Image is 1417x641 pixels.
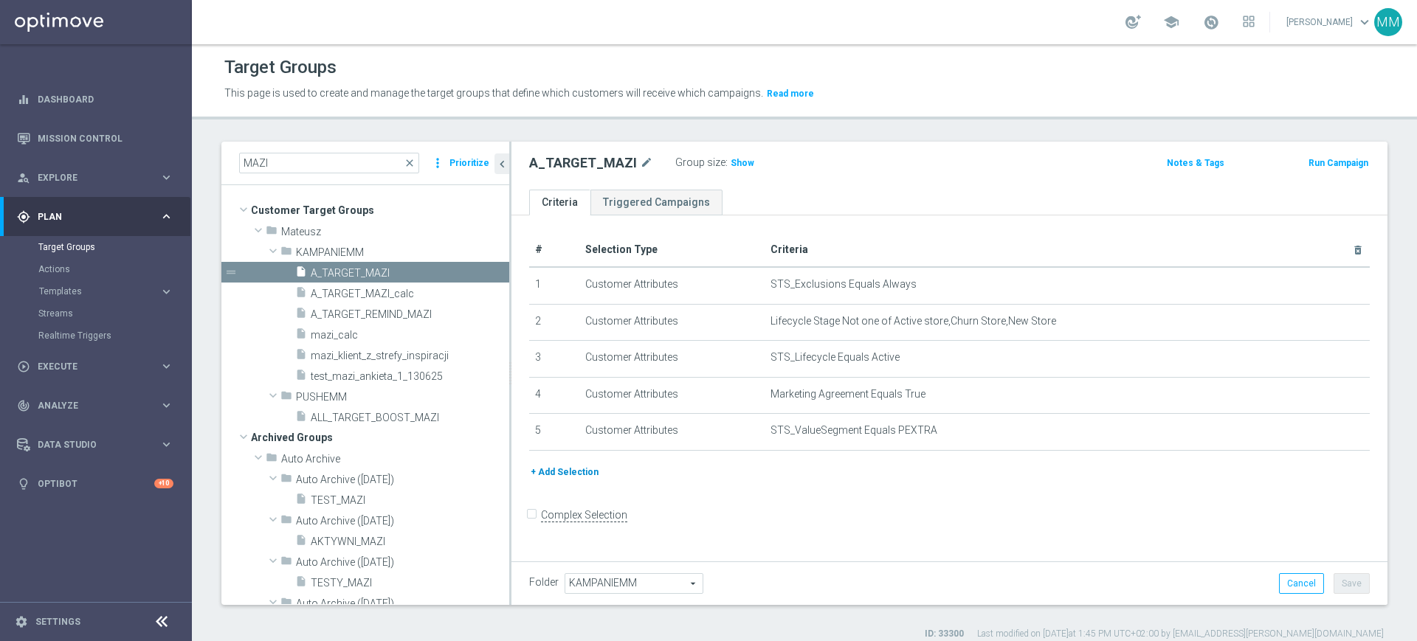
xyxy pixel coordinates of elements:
[529,233,579,267] th: #
[579,267,765,304] td: Customer Attributes
[280,555,292,572] i: folder
[770,243,808,255] span: Criteria
[295,410,307,427] i: insert_drive_file
[529,154,637,172] h2: A_TARGET_MAZI
[38,362,159,371] span: Execute
[296,556,509,569] span: Auto Archive (2023-05-03)
[1307,155,1370,171] button: Run Campaign
[295,369,307,386] i: insert_drive_file
[1165,155,1226,171] button: Notes & Tags
[159,437,173,451] i: keyboard_arrow_right
[38,119,173,158] a: Mission Control
[311,494,509,507] span: TEST_MAZI
[266,224,277,241] i: folder
[38,80,173,119] a: Dashboard
[1163,14,1179,30] span: school
[725,156,728,169] label: :
[17,93,30,106] i: equalizer
[295,575,307,592] i: insert_drive_file
[295,328,307,344] i: insert_drive_file
[529,341,579,378] td: 3
[765,86,816,102] button: Read more
[296,597,509,610] span: Auto Archive (2023-06-13)
[38,173,159,182] span: Explore
[17,399,30,412] i: track_changes
[1334,573,1370,594] button: Save
[38,401,159,410] span: Analyze
[770,388,925,401] span: Marketing Agreement Equals True
[16,94,174,105] button: equalizer Dashboard
[159,359,173,373] i: keyboard_arrow_right
[159,285,173,299] i: keyboard_arrow_right
[16,172,174,184] button: person_search Explore keyboard_arrow_right
[1374,8,1402,36] div: MM
[280,389,292,406] i: folder
[17,464,173,503] div: Optibot
[280,245,292,262] i: folder
[296,515,509,527] span: Auto Archive (2023-04-13)
[311,288,509,300] span: A_TARGET_MAZI_calc
[280,596,292,613] i: folder
[590,190,723,215] a: Triggered Campaigns
[16,361,174,373] button: play_circle_outline Execute keyboard_arrow_right
[17,210,159,224] div: Plan
[311,308,509,321] span: A_TARGET_REMIND_MAZI
[38,302,190,325] div: Streams
[296,391,509,403] span: PUSHEMM
[311,267,509,280] span: A_TARGET_MAZI
[295,493,307,510] i: insert_drive_file
[1352,244,1364,256] i: delete_forever
[251,427,509,448] span: Archived Groups
[280,472,292,489] i: folder
[38,325,190,347] div: Realtime Triggers
[159,170,173,184] i: keyboard_arrow_right
[295,307,307,324] i: insert_drive_file
[311,350,509,362] span: mazi_klient_z_strefy_inspiracji
[266,451,277,468] i: folder
[16,211,174,223] button: gps_fixed Plan keyboard_arrow_right
[38,440,159,449] span: Data Studio
[770,315,1056,328] span: Lifecycle Stage Not one of Active store,Churn Store,New Store
[295,348,307,365] i: insert_drive_file
[1285,11,1374,33] a: [PERSON_NAME]keyboard_arrow_down
[770,351,900,364] span: STS_Lifecycle Equals Active
[579,377,765,414] td: Customer Attributes
[529,304,579,341] td: 2
[579,304,765,341] td: Customer Attributes
[224,57,337,78] h1: Target Groups
[251,200,509,221] span: Customer Target Groups
[430,153,445,173] i: more_vert
[39,287,145,296] span: Templates
[640,154,653,172] i: mode_edit
[529,576,559,589] label: Folder
[35,617,80,626] a: Settings
[159,209,173,224] i: keyboard_arrow_right
[17,360,159,373] div: Execute
[529,464,600,480] button: + Add Selection
[16,478,174,490] button: lightbulb Optibot +10
[17,438,159,451] div: Data Studio
[17,210,30,224] i: gps_fixed
[770,424,937,437] span: STS_ValueSegment Equals PEXTRA
[17,399,159,412] div: Analyze
[154,479,173,488] div: +10
[16,400,174,412] button: track_changes Analyze keyboard_arrow_right
[16,439,174,451] button: Data Studio keyboard_arrow_right
[675,156,725,169] label: Group size
[295,534,307,551] i: insert_drive_file
[295,286,307,303] i: insert_drive_file
[17,119,173,158] div: Mission Control
[447,153,492,173] button: Prioritize
[529,267,579,304] td: 1
[311,412,509,424] span: ALL_TARGET_BOOST_MAZI
[38,263,154,275] a: Actions
[296,246,509,259] span: KAMPANIEMM
[38,285,174,297] button: Templates keyboard_arrow_right
[311,370,509,383] span: test_mazi_ankieta_1_130625
[311,536,509,548] span: AKTYWNI_MAZI
[296,474,509,486] span: Auto Archive (2022-12-19)
[495,157,509,171] i: chevron_left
